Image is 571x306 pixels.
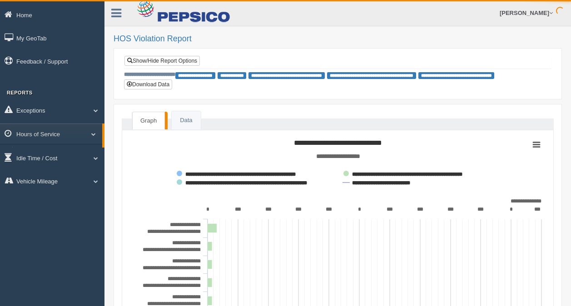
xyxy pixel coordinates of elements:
[132,112,165,130] a: Graph
[172,111,200,130] a: Data
[124,56,200,66] a: Show/Hide Report Options
[16,147,102,163] a: HOS Explanation Reports
[124,79,172,89] button: Download Data
[114,35,562,44] h2: HOS Violation Report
